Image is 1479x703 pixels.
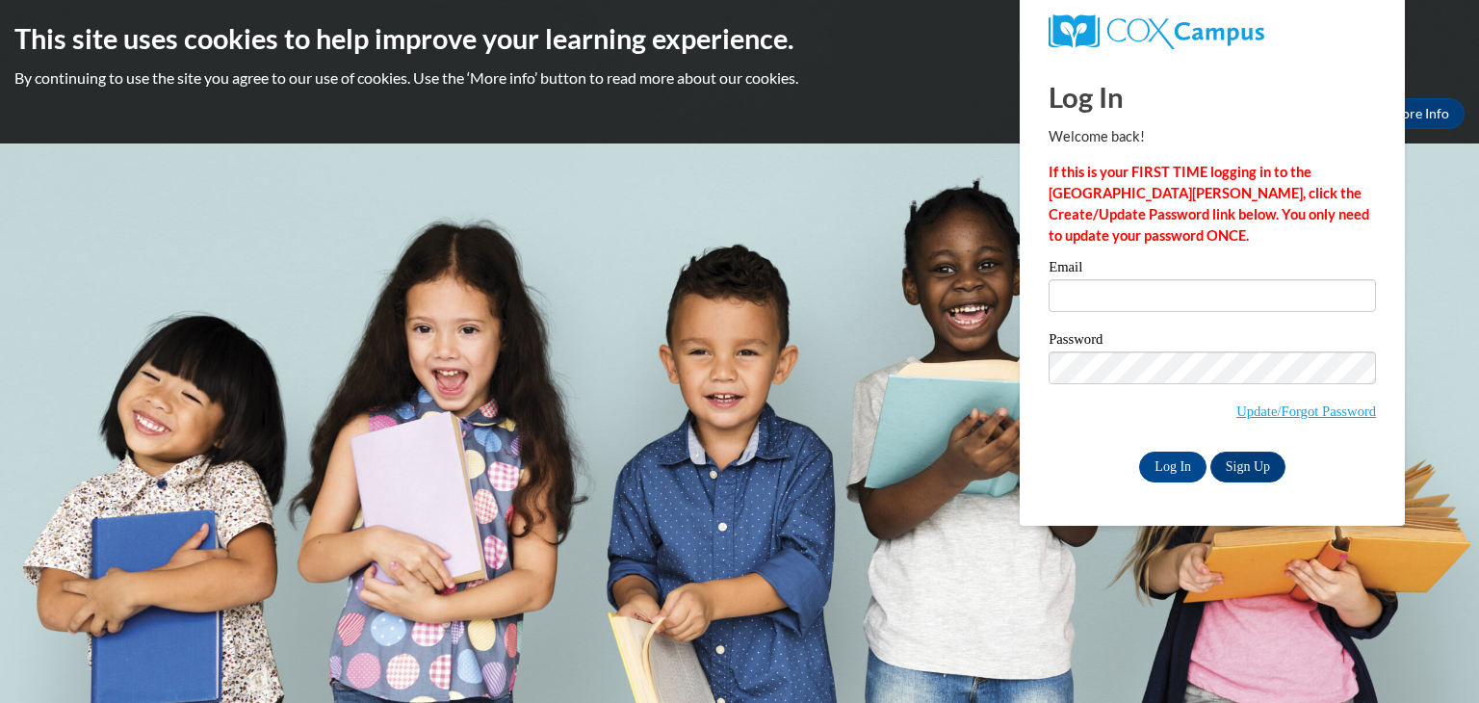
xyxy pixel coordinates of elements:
label: Password [1049,332,1376,351]
a: COX Campus [1049,14,1376,49]
input: Log In [1139,452,1207,482]
p: By continuing to use the site you agree to our use of cookies. Use the ‘More info’ button to read... [14,67,1465,89]
p: Welcome back! [1049,126,1376,147]
img: COX Campus [1049,14,1264,49]
a: More Info [1374,98,1465,129]
label: Email [1049,260,1376,279]
a: Sign Up [1210,452,1285,482]
a: Update/Forgot Password [1236,404,1376,419]
h1: Log In [1049,77,1376,117]
h2: This site uses cookies to help improve your learning experience. [14,19,1465,58]
strong: If this is your FIRST TIME logging in to the [GEOGRAPHIC_DATA][PERSON_NAME], click the Create/Upd... [1049,164,1369,244]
